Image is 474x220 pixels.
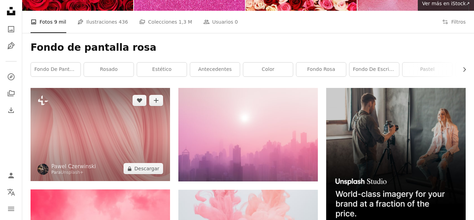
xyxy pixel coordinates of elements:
[4,4,18,19] a: Inicio — Unsplash
[31,41,466,54] h1: Fondo de pantalla rosa
[31,88,170,181] img: Un primer plano de un fondo rosa y blanco
[203,11,238,33] a: Usuarios 0
[458,63,466,76] button: desplazar lista a la derecha
[51,163,96,170] a: Pawel Czerwinski
[422,1,470,6] span: Ver más en iStock ↗
[137,63,187,76] a: estético
[139,11,192,33] a: Colecciones 1,3 M
[178,88,318,181] img: rascacielos cubierto de niebla durante el día
[4,39,18,53] a: Ilustraciones
[84,63,134,76] a: rosado
[119,18,128,26] span: 436
[4,103,18,117] a: Historial de descargas
[77,11,128,33] a: Ilustraciones 436
[243,63,293,76] a: color
[235,18,238,26] span: 0
[4,70,18,84] a: Explorar
[51,170,96,176] div: Para
[4,185,18,199] button: Idioma
[133,95,146,106] button: Me gusta
[4,202,18,216] button: Menú
[179,18,192,26] span: 1,3 M
[149,95,163,106] button: Añade a la colección
[190,63,240,76] a: antecedentes
[124,163,163,174] button: Descargar
[61,170,84,175] a: Unsplash+
[403,63,452,76] a: pastel
[31,131,170,138] a: Un primer plano de un fondo rosa y blanco
[31,63,81,76] a: fondo de pantalla
[178,131,318,138] a: rascacielos cubierto de niebla durante el día
[296,63,346,76] a: fondo rosa
[37,164,49,175] img: Ve al perfil de Pawel Czerwinski
[349,63,399,76] a: Fondo de escritorio
[4,22,18,36] a: Fotos
[4,169,18,182] a: Iniciar sesión / Registrarse
[4,87,18,100] a: Colecciones
[442,11,466,33] button: Filtros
